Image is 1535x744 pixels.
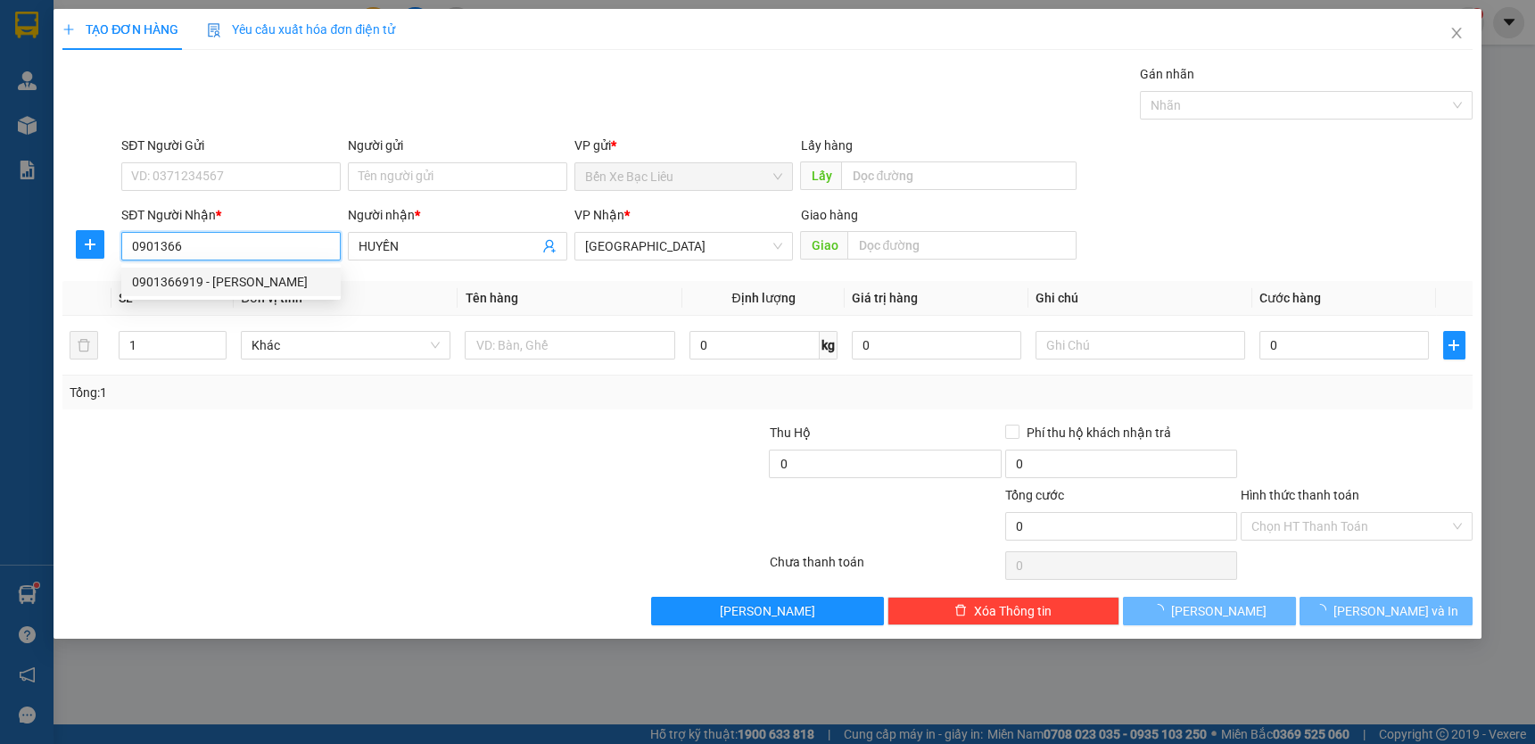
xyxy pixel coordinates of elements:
span: Giao hàng [800,208,857,222]
b: Nhà Xe Hà My [103,12,237,34]
div: 0901366919 - [PERSON_NAME] [132,272,330,292]
div: SĐT Người Nhận [121,205,341,225]
span: plus [62,23,75,36]
div: Người nhận [348,205,567,225]
button: plus [76,230,104,259]
b: GỬI : Bến Xe Bạc Liêu [8,112,248,141]
input: Dọc đường [841,161,1076,190]
div: Chưa thanh toán [767,552,1003,583]
span: Yêu cầu xuất hóa đơn điện tử [207,22,395,37]
span: plus [1444,338,1465,352]
span: Lấy [800,161,841,190]
span: loading [1151,604,1171,616]
button: [PERSON_NAME] và In [1300,597,1473,625]
div: Người gửi [348,136,567,155]
label: Hình thức thanh toán [1241,488,1359,502]
span: plus [77,237,103,252]
div: 0901366919 - HUYỀN [121,268,341,296]
span: [PERSON_NAME] [1171,601,1267,621]
span: Giao [800,231,847,260]
span: Lấy hàng [800,138,852,153]
span: SL [119,291,133,305]
span: Khác [252,332,440,359]
li: 995 [PERSON_NAME] [8,39,340,62]
span: kg [820,331,838,360]
span: Giá trị hàng [852,291,918,305]
input: 0 [852,331,1021,360]
span: Xóa Thông tin [974,601,1052,621]
span: Định lượng [731,291,795,305]
input: VD: Bàn, Ghế [465,331,674,360]
div: VP gửi [574,136,794,155]
input: Ghi Chú [1036,331,1245,360]
span: Thu Hộ [769,426,810,440]
button: plus [1443,331,1465,360]
button: deleteXóa Thông tin [887,597,1119,625]
span: Phí thu hộ khách nhận trả [1019,423,1178,442]
button: delete [70,331,98,360]
button: [PERSON_NAME] [1123,597,1296,625]
img: icon [207,23,221,37]
span: phone [103,65,117,79]
span: environment [103,43,117,57]
input: Dọc đường [847,231,1076,260]
button: [PERSON_NAME] [651,597,883,625]
span: TẠO ĐƠN HÀNG [62,22,178,37]
span: Tên hàng [465,291,517,305]
span: Bến Xe Bạc Liêu [585,163,783,190]
button: Close [1432,9,1481,59]
span: [PERSON_NAME] và In [1333,601,1458,621]
label: Gán nhãn [1140,67,1194,81]
li: 0946 508 595 [8,62,340,84]
span: user-add [542,239,557,253]
div: SĐT Người Gửi [121,136,341,155]
span: Cước hàng [1259,291,1321,305]
span: delete [954,604,967,618]
span: Sài Gòn [585,233,783,260]
span: [PERSON_NAME] [720,601,815,621]
span: loading [1314,604,1333,616]
span: VP Nhận [574,208,624,222]
span: close [1449,26,1464,40]
div: Tổng: 1 [70,383,593,402]
th: Ghi chú [1028,281,1252,316]
span: Tổng cước [1005,488,1064,502]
